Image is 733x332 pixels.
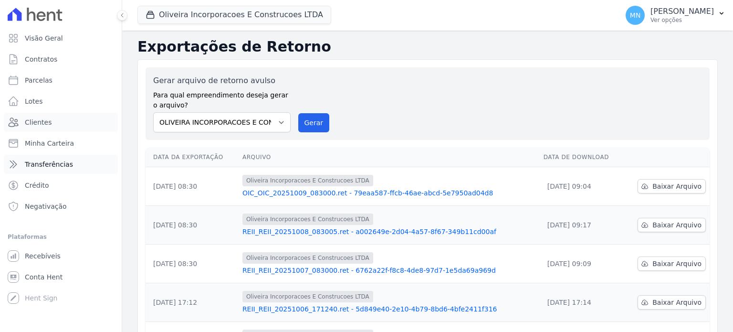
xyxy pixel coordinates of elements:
[146,245,239,283] td: [DATE] 08:30
[25,75,52,85] span: Parcelas
[25,139,74,148] span: Minha Carteira
[25,251,61,261] span: Recebíveis
[540,148,623,167] th: Data de Download
[638,257,706,271] a: Baixar Arquivo
[239,148,540,167] th: Arquivo
[242,291,373,302] span: Oliveira Incorporacoes E Construcoes LTDA
[137,38,718,55] h2: Exportações de Retorno
[540,206,623,245] td: [DATE] 09:17
[25,160,73,169] span: Transferências
[652,298,702,307] span: Baixar Arquivo
[25,272,63,282] span: Conta Hent
[137,6,331,24] button: Oliveira Incorporacoes E Construcoes LTDA
[25,118,52,127] span: Clientes
[25,96,43,106] span: Lotes
[630,12,641,19] span: MN
[4,155,118,174] a: Transferências
[638,295,706,310] a: Baixar Arquivo
[298,113,330,132] button: Gerar
[618,2,733,29] button: MN [PERSON_NAME] Ver opções
[25,54,57,64] span: Contratos
[25,181,49,190] span: Crédito
[146,283,239,322] td: [DATE] 17:12
[242,227,536,236] a: REII_REII_20251008_083005.ret - a002649e-2d04-4a57-8f67-349b11cd00af
[652,259,702,268] span: Baixar Arquivo
[650,16,714,24] p: Ver opções
[242,304,536,314] a: REII_REII_20251006_171240.ret - 5d849e40-2e10-4b79-8bd6-4bfe2411f316
[4,197,118,216] a: Negativação
[638,218,706,232] a: Baixar Arquivo
[8,231,114,243] div: Plataformas
[652,182,702,191] span: Baixar Arquivo
[4,50,118,69] a: Contratos
[4,29,118,48] a: Visão Geral
[540,167,623,206] td: [DATE] 09:04
[4,134,118,153] a: Minha Carteira
[4,176,118,195] a: Crédito
[146,206,239,245] td: [DATE] 08:30
[4,268,118,287] a: Conta Hent
[242,252,373,264] span: Oliveira Incorporacoes E Construcoes LTDA
[4,246,118,266] a: Recebíveis
[4,92,118,111] a: Lotes
[242,214,373,225] span: Oliveira Incorporacoes E Construcoes LTDA
[25,202,67,211] span: Negativação
[650,7,714,16] p: [PERSON_NAME]
[25,33,63,43] span: Visão Geral
[540,283,623,322] td: [DATE] 17:14
[4,71,118,90] a: Parcelas
[652,220,702,230] span: Baixar Arquivo
[146,167,239,206] td: [DATE] 08:30
[242,266,536,275] a: REII_REII_20251007_083000.ret - 6762a22f-f8c8-4de8-97d7-1e5da69a969d
[153,75,291,86] label: Gerar arquivo de retorno avulso
[4,113,118,132] a: Clientes
[638,179,706,193] a: Baixar Arquivo
[146,148,239,167] th: Data da Exportação
[153,86,291,110] label: Para qual empreendimento deseja gerar o arquivo?
[242,188,536,198] a: OIC_OIC_20251009_083000.ret - 79eaa587-ffcb-46ae-abcd-5e7950ad04d8
[242,175,373,186] span: Oliveira Incorporacoes E Construcoes LTDA
[540,245,623,283] td: [DATE] 09:09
